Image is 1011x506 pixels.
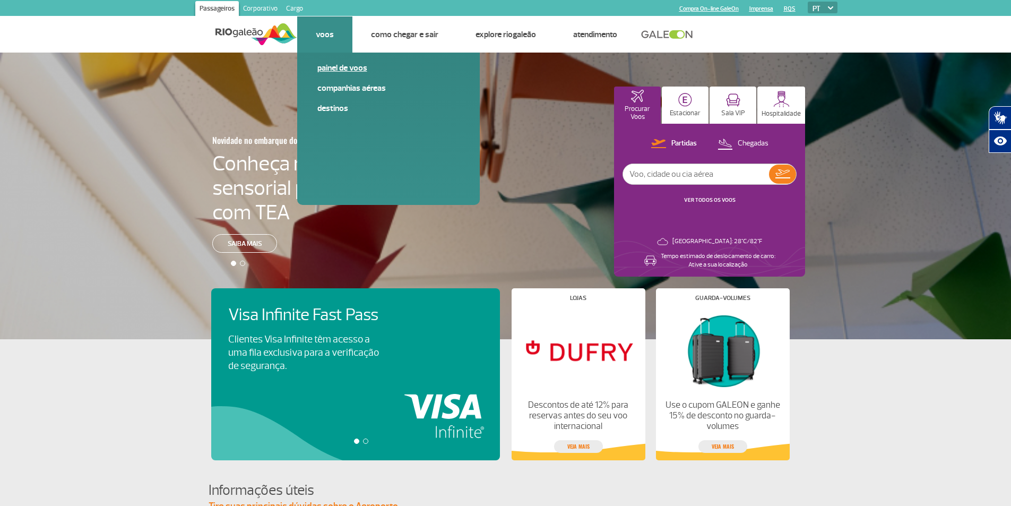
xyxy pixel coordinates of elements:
[209,481,803,500] h4: Informações úteis
[520,400,636,432] p: Descontos de até 12% para reservas antes do seu voo internacional
[316,29,334,40] a: Voos
[570,295,586,301] h4: Lojas
[757,87,805,124] button: Hospitalidade
[762,110,801,118] p: Hospitalidade
[648,137,700,151] button: Partidas
[317,62,460,74] a: Painel de voos
[684,196,736,203] a: VER TODOS OS VOOS
[664,400,780,432] p: Use o cupom GALEON e ganhe 15% de desconto no guarda-volumes
[317,102,460,114] a: Destinos
[520,310,636,391] img: Lojas
[317,82,460,94] a: Companhias Aéreas
[726,93,740,107] img: vipRoom.svg
[784,5,796,12] a: RQS
[573,29,617,40] a: Atendimento
[195,1,239,18] a: Passageiros
[672,237,762,246] p: [GEOGRAPHIC_DATA]: 28°C/82°F
[695,295,750,301] h4: Guarda-volumes
[681,196,739,204] button: VER TODOS OS VOOS
[371,29,438,40] a: Como chegar e sair
[619,105,655,121] p: Procurar Voos
[738,139,768,149] p: Chegadas
[749,5,773,12] a: Imprensa
[228,305,397,325] h4: Visa Infinite Fast Pass
[228,305,483,373] a: Visa Infinite Fast PassClientes Visa Infinite têm acesso a uma fila exclusiva para a verificação ...
[623,164,769,184] input: Voo, cidade ou cia aérea
[631,90,644,102] img: airplaneHomeActive.svg
[212,129,390,151] h3: Novidade no embarque doméstico
[614,87,661,124] button: Procurar Voos
[554,440,603,453] a: veja mais
[670,109,701,117] p: Estacionar
[989,130,1011,153] button: Abrir recursos assistivos.
[239,1,282,18] a: Corporativo
[989,106,1011,130] button: Abrir tradutor de língua de sinais.
[476,29,536,40] a: Explore RIOgaleão
[678,93,692,107] img: carParkingHome.svg
[679,5,739,12] a: Compra On-line GaleOn
[773,91,790,107] img: hospitality.svg
[671,139,697,149] p: Partidas
[721,109,745,117] p: Sala VIP
[710,87,756,124] button: Sala VIP
[662,87,708,124] button: Estacionar
[212,151,442,225] h4: Conheça nossa sala sensorial para passageiros com TEA
[664,310,780,391] img: Guarda-volumes
[228,333,379,373] p: Clientes Visa Infinite têm acesso a uma fila exclusiva para a verificação de segurança.
[714,137,772,151] button: Chegadas
[661,252,775,269] p: Tempo estimado de deslocamento de carro: Ative a sua localização
[212,234,277,253] a: Saiba mais
[989,106,1011,153] div: Plugin de acessibilidade da Hand Talk.
[282,1,307,18] a: Cargo
[698,440,747,453] a: veja mais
